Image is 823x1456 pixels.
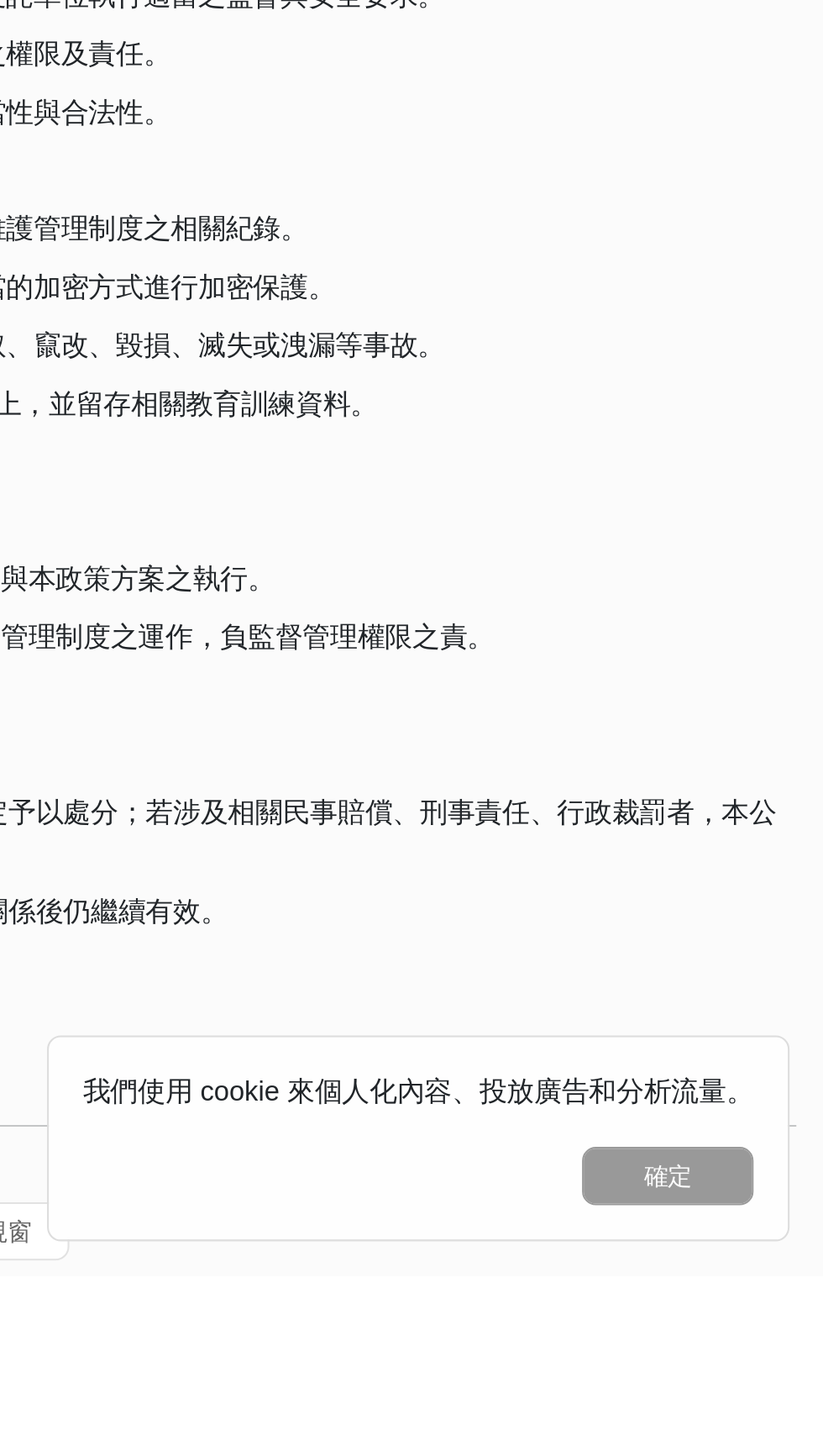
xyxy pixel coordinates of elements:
[370,1420,453,1448] button: 關閉視窗
[47,905,810,925] p: (十二) 建立個資事故緊急應變程序，並以適當方式通知當事人。
[47,848,810,868] p: (十) 明確界定各層級人員資通安全管理及隱私及個人資料管理之權限及責任。
[47,991,810,1011] p: (十五) 應規劃訂定緊急應變程序，以處理隱私及個人資料被竊取、竄改、毀損、滅失或洩漏等事故。
[30,436,810,476] p: 六、 資訊安全管理系統（Information Security Management System, ISMS）為整體管理系統的一部份，以營運風險導向（作法）為基礎，用以建立、實作、運作、監視...
[47,656,810,676] p: (二) 盤點隱私及個人資料以建立檔案清冊，並指定專責人員依規定維護、保管。
[30,513,810,534] p: 八、個資法對於個資定義有變動時，以個資法修訂後定義為準。
[30,261,810,281] p: 二、特種個人資料，係指病歷、醫療、基因、性生活、健康檢查、犯罪前科個人之資料。
[13,1076,810,1096] p: 伍、 權責
[13,1325,810,1345] p: 柒、 實施與修訂
[613,9,697,38] a: 辦比賽
[705,9,789,38] div: 登入 / 註冊
[47,1019,810,1039] p: (十六) 每年對全體員工舉辦資通安全暨個資保護教育訓練1次以上，並留存相關教育訓練資料。
[460,1359,789,1373] span: 我們使用 cookie 來個人化內容、投放廣告和分析流量。
[30,1268,810,1288] p: 二、 員工對於本公司之隱私及個人資料保護義務於雙方終止僱用關係後仍繼續有效。
[30,58,810,78] p: 二、適用範圍
[47,685,810,705] p: (四) 維護隱私及個人資料之正確性，並主動或依當事人之請求予以更正或補充。
[47,742,810,782] p: (六) 處理隱私及個人資料應依循本公司隱私及個人資料保護管理、資通安全相關辦法，建立內部隱私及個人資料風險等級，並配合風險等級訂定控管機制，同時針對特種個資、弱勢成人及未成年之隱私及個人資料之應...
[268,12,322,35] a: 作品集
[30,485,810,505] p: 七、 隱私及個人資料保護管理指標 界定如何量測所選擇的控制措施之有效性，以達成本公司隱私及個人資料保護管理目標。
[30,1219,810,1259] p: 一、 本公司所有人員都應遵循本政策，違反者須依本公司相關規定予以處分；若涉及相關民事賠償、刑事責任、行政裁罰者，本公司得終止其僱用關係並衡酌情節追訴其法律責任。
[13,570,810,591] p: 肆、 作業內容
[47,819,810,839] p: (九) 委託他人蒐集、處理、利用及傳輸隱私及個人資料時，對受託單位執行適當之監督與安全要求。
[30,1133,810,1154] p: 二、本公司管理階層負責指派個資管理負責人，就本公司個人資料管理制度之運作，負監督管理權限之責。
[47,962,810,982] p: (十四) 確保傳輸、儲存之隱私及個資為安全、可靠，應採用適當的加密方式進行加密保護。
[13,1191,810,1211] p: 陸、 罰則
[30,1105,810,1125] p: 一、本公司所有人員，皆應了解並確實遵守本政策，並應完全地參與本政策方案之執行。
[13,164,810,184] p: 參、 名詞定義
[47,791,810,811] p: (七) 強化隱私及個人資料、人員、設備管理及資通安全，以確保隱私及個人資料檔案之安全。
[30,599,810,619] p: 一、 個人資料保護管理政策
[30,1354,810,1374] p: 本政策經提報董事長核准後公告實施，其修正亦同。
[47,87,810,127] p: 保護對象為個資法所保護之個人資料，並針對蒐集、處理、利用及傳輸隱私及個人資料訂定相關規範，確保隱私及個人資料之安全。
[705,1393,789,1422] button: 確定
[47,628,810,648] p: (一) 對隱私及個人資料之蒐集、處理、利用及傳輸，不得逾越特定目的及業務必要範圍，並依法履行告知義務。
[47,713,810,733] p: (五) 確保當事人依法對其隱私及個人資料所得行使之權利。
[47,876,810,896] p: (十一) 對於個資法所允許特定目的外利用之個資，應確保其適當性與合法性。
[47,933,810,954] p: (十三) 建置資通安全管理制度及隱私及個人資料管理制度，且維護管理制度之相關紀錄。
[30,290,810,310] p: 三、個資管理負責人，係指組成個人資料保護管理執行組織，並富足制定及落實管理程序之人。
[335,8,503,39] input: 2025高通台灣AI黑客松
[30,367,810,428] p: 五、 個人資料保護管理系統(Personal Information Management System, PIMS)為整體管理系統的一部份，以營運風險導向為基礎，用以建立、實作、運作、監視、審...
[207,12,261,35] a: 找活動
[147,12,201,35] a: 找比賽
[30,318,810,359] p: 四、 隱私及個人資料檔案(簡稱隱私及個資檔案)係指依系統建立而得以自動化機器或其他非自動化方式檢索、整理之隱私及個人資料之集合。
[30,192,810,253] p: 一、 個人資料(簡稱個資)本政策所稱之個人資料，係指自然人之姓名、出生年月日、國民身分證統一編號、護照號碼、特徵、指紋、婚姻、家庭、教育、職業、病歷、醫療、基因、性生活、健康檢查、犯罪前科、聯絡...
